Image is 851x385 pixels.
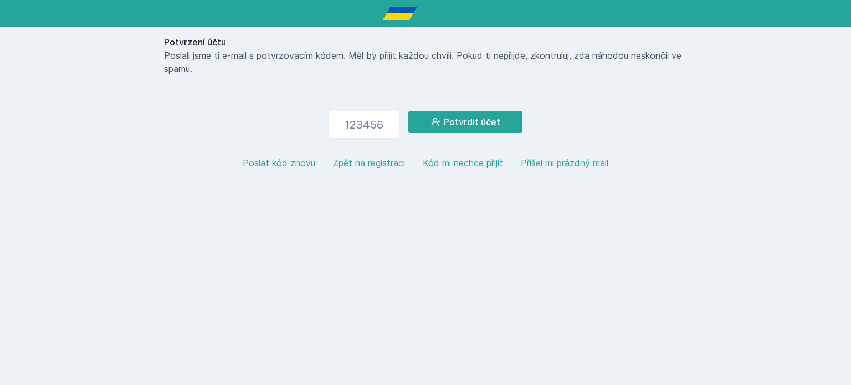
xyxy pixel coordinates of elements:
button: Přišel mi prázdný mail [521,156,608,170]
input: 123456 [329,111,399,138]
button: Potvrdit účet [408,111,522,133]
h1: Potvrzení účtu [164,35,687,49]
p: Poslali jsme ti e-mail s potvrzovacím kódem. Měl by přijít každou chvíli. Pokud ti nepřijde, zkon... [164,49,687,75]
button: Zpět na registraci [333,156,405,170]
button: Poslat kód znovu [243,156,315,170]
button: Kód mi nechce přijít [423,156,503,170]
